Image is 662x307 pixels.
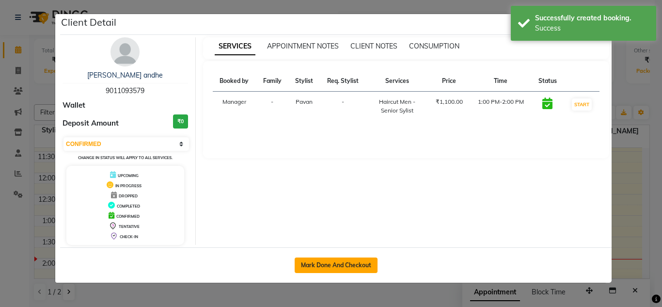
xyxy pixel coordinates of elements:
h5: Client Detail [61,15,116,30]
div: Success [535,23,649,33]
span: Wallet [63,100,85,111]
th: Status [532,71,564,92]
th: Stylist [288,71,320,92]
span: Pavan [296,98,313,105]
span: CHECK-IN [120,234,138,239]
span: IN PROGRESS [115,183,142,188]
span: APPOINTMENT NOTES [267,42,339,50]
th: Time [470,71,531,92]
div: ₹1,100.00 [434,97,464,106]
button: START [572,98,592,111]
img: avatar [110,37,140,66]
th: Req. Stylist [320,71,366,92]
td: 1:00 PM-2:00 PM [470,92,531,121]
small: Change in status will apply to all services. [78,155,173,160]
div: Successfully created booking. [535,13,649,23]
div: Haircut Men - Senior Sylist [372,97,422,115]
span: TENTATIVE [119,224,140,229]
td: - [320,92,366,121]
span: SERVICES [215,38,255,55]
span: CONFIRMED [116,214,140,219]
span: Deposit Amount [63,118,119,129]
span: CLIENT NOTES [350,42,397,50]
td: Manager [213,92,256,121]
th: Family [256,71,288,92]
a: [PERSON_NAME] andhe [87,71,163,80]
span: UPCOMING [118,173,139,178]
span: CONSUMPTION [409,42,459,50]
button: Mark Done And Checkout [295,258,378,273]
span: DROPPED [119,194,138,198]
th: Booked by [213,71,256,92]
h3: ₹0 [173,114,188,129]
span: COMPLETED [117,204,140,209]
th: Services [366,71,428,92]
span: 9011093579 [106,86,144,95]
th: Price [428,71,470,92]
td: - [256,92,288,121]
